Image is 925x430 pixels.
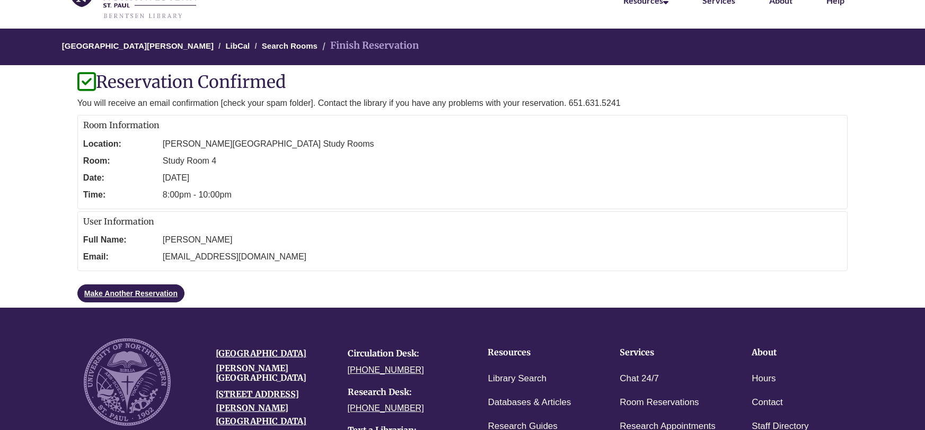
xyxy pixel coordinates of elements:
dd: [PERSON_NAME][GEOGRAPHIC_DATA] Study Rooms [163,136,842,153]
nav: Breadcrumb [77,29,848,65]
dt: Full Name: [83,231,157,248]
img: UNW seal [84,338,171,425]
dd: Study Room 4 [163,153,842,169]
dd: [PERSON_NAME] [163,231,842,248]
dt: Time: [83,186,157,203]
a: [GEOGRAPHIC_DATA][PERSON_NAME] [62,41,214,50]
h4: [PERSON_NAME][GEOGRAPHIC_DATA] [216,364,332,382]
h4: Circulation Desk: [348,349,464,359]
dd: [EMAIL_ADDRESS][DOMAIN_NAME] [163,248,842,265]
dd: [DATE] [163,169,842,186]
a: Databases & Articles [488,395,571,410]
a: [PHONE_NUMBER] [348,404,424,413]
h2: Room Information [83,121,842,130]
li: Finish Reservation [320,38,419,53]
dt: Date: [83,169,157,186]
h4: Resources [488,348,587,357]
a: Search Rooms [262,41,318,50]
p: You will receive an email confirmation [check your spam folder]. Contact the library if you have ... [77,97,848,110]
a: Library Search [488,371,547,387]
h4: Research Desk: [348,388,464,397]
a: Make Another Reservation [77,284,184,302]
a: Chat 24/7 [620,371,659,387]
h4: Services [620,348,719,357]
a: [GEOGRAPHIC_DATA] [216,348,306,359]
dt: Email: [83,248,157,265]
dd: 8:00pm - 10:00pm [163,186,842,203]
a: Room Reservations [620,395,699,410]
dt: Room: [83,153,157,169]
a: Contact [752,395,783,410]
a: LibCal [225,41,250,50]
h2: User Information [83,217,842,227]
dt: Location: [83,136,157,153]
h1: Reservation Confirmed [77,73,848,92]
a: [PHONE_NUMBER] [348,365,424,374]
h4: About [752,348,851,357]
a: Hours [752,371,776,387]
